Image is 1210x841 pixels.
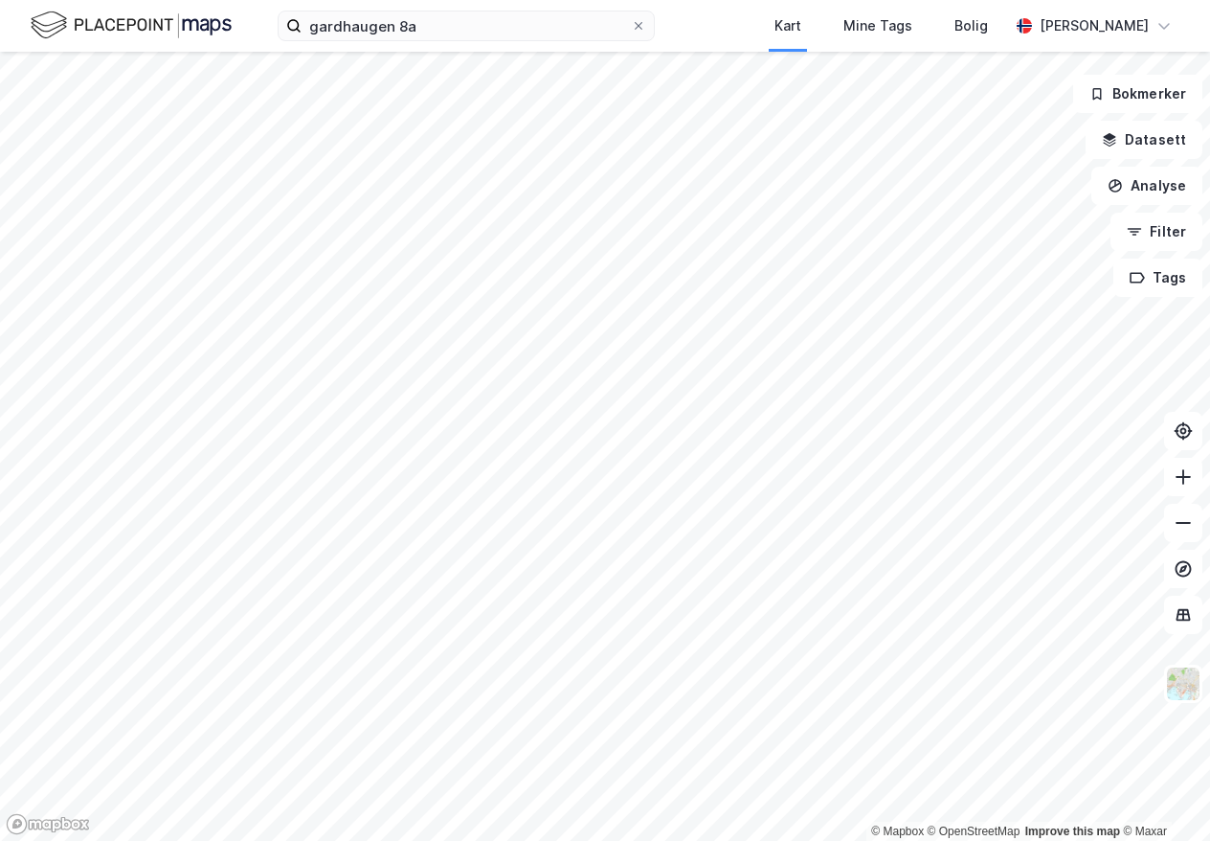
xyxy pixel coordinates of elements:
[1114,749,1210,841] iframe: Chat Widget
[774,14,801,37] div: Kart
[928,825,1020,838] a: OpenStreetMap
[1040,14,1149,37] div: [PERSON_NAME]
[843,14,912,37] div: Mine Tags
[302,11,631,40] input: Søk på adresse, matrikkel, gårdeiere, leietakere eller personer
[871,825,924,838] a: Mapbox
[1086,121,1202,159] button: Datasett
[1165,666,1201,702] img: Z
[6,813,90,835] a: Mapbox homepage
[1073,75,1202,113] button: Bokmerker
[31,9,232,42] img: logo.f888ab2527a4732fd821a326f86c7f29.svg
[1091,167,1202,205] button: Analyse
[1114,749,1210,841] div: Kontrollprogram for chat
[954,14,988,37] div: Bolig
[1025,825,1120,838] a: Improve this map
[1110,213,1202,251] button: Filter
[1113,259,1202,297] button: Tags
